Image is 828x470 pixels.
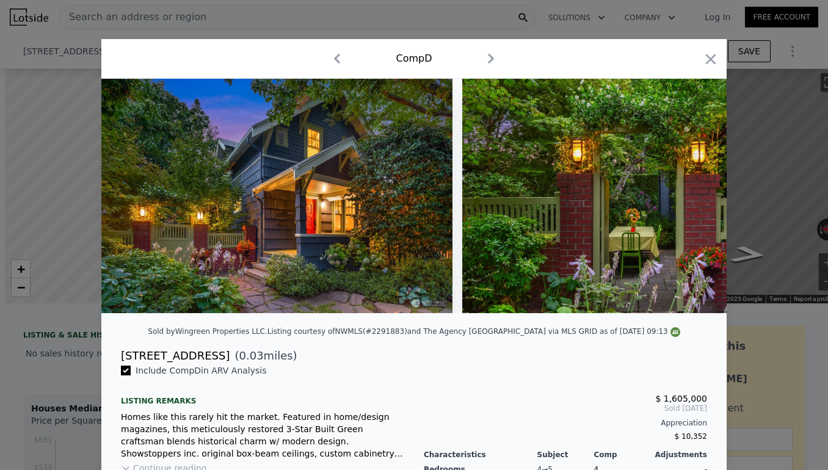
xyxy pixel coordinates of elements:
[267,327,680,336] div: Listing courtesy of NWMLS (#2291883) and The Agency [GEOGRAPHIC_DATA] via MLS GRID as of [DATE] 0...
[239,349,264,362] span: 0.03
[670,327,680,337] img: NWMLS Logo
[655,394,707,403] span: $ 1,605,000
[121,411,404,460] div: Homes like this rarely hit the market. Featured in home/design magazines, this meticulously resto...
[594,450,650,460] div: Comp
[121,386,404,406] div: Listing remarks
[131,366,272,375] span: Include Comp D in ARV Analysis
[396,51,432,66] div: Comp D
[675,432,707,441] span: $ 10,352
[148,327,267,336] div: Sold by Wingreen Properties LLC .
[462,79,813,313] img: Property Img
[101,79,452,313] img: Property Img
[537,450,594,460] div: Subject
[230,347,297,364] span: ( miles)
[121,347,230,364] div: [STREET_ADDRESS]
[650,450,707,460] div: Adjustments
[424,403,707,413] span: Sold [DATE]
[424,418,707,428] div: Appreciation
[424,450,537,460] div: Characteristics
